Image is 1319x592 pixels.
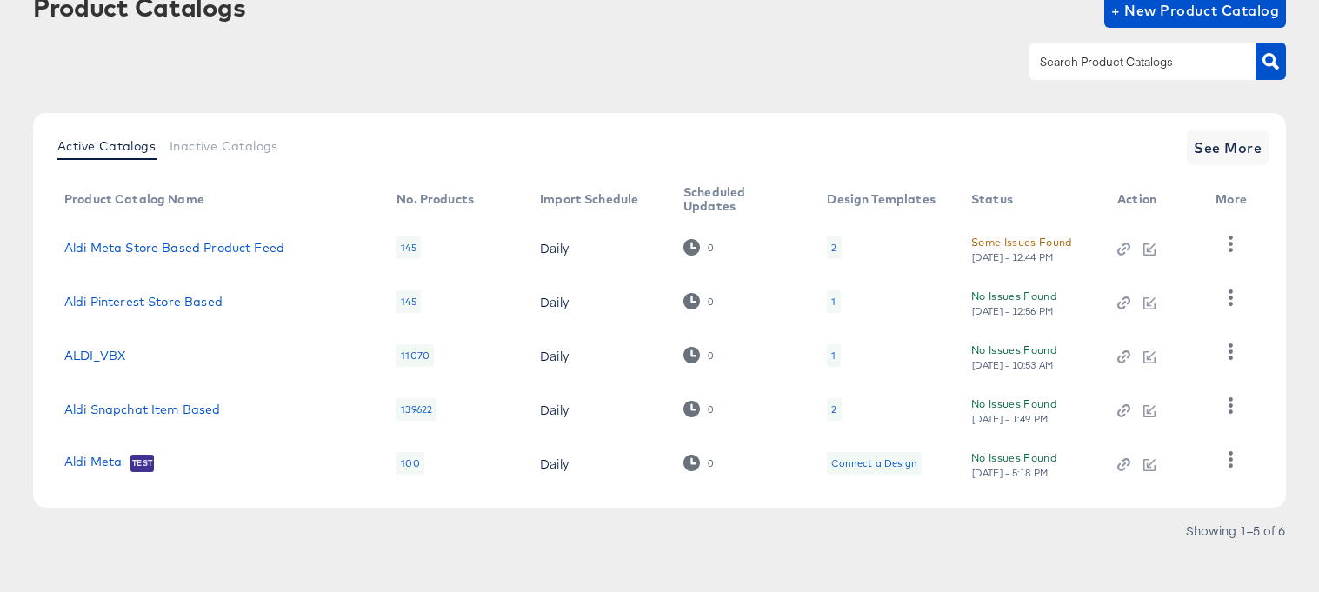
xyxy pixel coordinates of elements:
[396,398,436,421] div: 139622
[831,402,836,416] div: 2
[64,295,223,309] a: Aldi Pinterest Store Based
[683,293,714,309] div: 0
[170,139,278,153] span: Inactive Catalogs
[526,221,669,275] td: Daily
[707,296,714,308] div: 0
[64,241,284,255] a: Aldi Meta Store Based Product Feed
[683,401,714,417] div: 0
[707,242,714,254] div: 0
[526,329,669,382] td: Daily
[683,239,714,256] div: 0
[1194,136,1262,160] span: See More
[827,398,841,421] div: 2
[827,290,840,313] div: 1
[130,456,154,470] span: Test
[526,436,669,490] td: Daily
[64,455,122,472] a: Aldi Meta
[683,455,714,471] div: 0
[396,290,420,313] div: 145
[831,349,836,363] div: 1
[827,236,841,259] div: 2
[827,192,935,206] div: Design Templates
[1187,130,1269,165] button: See More
[526,382,669,436] td: Daily
[526,275,669,329] td: Daily
[707,457,714,469] div: 0
[1103,179,1202,221] th: Action
[707,403,714,416] div: 0
[831,241,836,255] div: 2
[540,192,638,206] div: Import Schedule
[396,236,420,259] div: 145
[827,344,840,367] div: 1
[1202,179,1268,221] th: More
[827,452,921,475] div: Connect a Design
[971,233,1072,251] div: Some Issues Found
[957,179,1103,221] th: Status
[1036,52,1222,72] input: Search Product Catalogs
[64,192,204,206] div: Product Catalog Name
[707,349,714,362] div: 0
[831,456,916,470] div: Connect a Design
[683,347,714,363] div: 0
[396,452,423,475] div: 100
[971,251,1055,263] div: [DATE] - 12:44 PM
[64,349,126,363] a: ALDI_VBX
[57,139,156,153] span: Active Catalogs
[683,185,792,213] div: Scheduled Updates
[1185,524,1286,536] div: Showing 1–5 of 6
[396,192,474,206] div: No. Products
[831,295,836,309] div: 1
[971,233,1072,263] button: Some Issues Found[DATE] - 12:44 PM
[396,344,434,367] div: 11070
[64,402,221,416] a: Aldi Snapchat Item Based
